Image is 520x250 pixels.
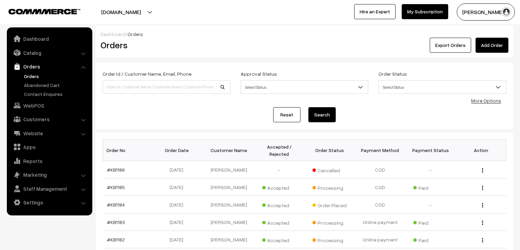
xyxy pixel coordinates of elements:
td: [PERSON_NAME] [204,231,254,248]
a: Settings [9,196,90,209]
a: Add Order [476,38,508,53]
span: Select Status [241,80,369,94]
td: [PERSON_NAME] [204,161,254,178]
a: #KB1184 [107,202,125,208]
span: Select Status [378,80,506,94]
button: [PERSON_NAME]… [457,3,515,21]
a: Dashboard [101,31,125,37]
a: #KB1183 [107,219,125,225]
a: Reset [273,107,301,122]
td: Online payment [355,213,405,231]
div: / [101,30,508,38]
img: user [501,7,511,17]
th: Customer Name [204,140,254,161]
td: [DATE] [153,231,204,248]
a: Marketing [9,168,90,181]
button: Search [308,107,336,122]
input: Order Id / Customer Name / Customer Email / Customer Phone [103,80,230,94]
td: [DATE] [153,213,204,231]
img: Menu [482,203,483,208]
img: Menu [482,221,483,225]
span: Paid [413,183,448,191]
a: Catalog [9,47,90,59]
a: Orders [22,73,90,80]
span: Select Status [241,81,368,93]
th: Payment Status [405,140,456,161]
span: Processing [312,217,347,226]
td: - [405,161,456,178]
td: Online payment [355,231,405,248]
a: Hire an Expert [354,4,396,19]
td: [PERSON_NAME] [204,196,254,213]
td: COD [355,161,405,178]
a: #KB1186 [107,167,125,173]
a: Staff Management [9,183,90,195]
span: Paid [413,235,448,244]
span: Accepted [262,200,296,209]
th: Action [456,140,506,161]
a: Dashboard [9,33,90,45]
a: Abandoned Cart [22,82,90,89]
span: Accepted [262,235,296,244]
label: Order Status [378,70,407,77]
th: Order Status [305,140,355,161]
td: [DATE] [153,178,204,196]
th: Payment Method [355,140,405,161]
button: Export Orders [430,38,471,53]
td: [PERSON_NAME] [204,213,254,231]
td: COD [355,178,405,196]
img: Menu [482,186,483,190]
span: Accepted [262,217,296,226]
td: - [254,161,305,178]
td: COD [355,196,405,213]
span: Accepted [262,183,296,191]
img: COMMMERCE [9,9,80,14]
h2: Orders [101,40,230,50]
td: [DATE] [153,161,204,178]
a: #KB1182 [107,237,125,242]
a: More Options [471,98,501,103]
td: [PERSON_NAME] [204,178,254,196]
span: Processing [312,235,347,244]
a: My Subscription [402,4,448,19]
td: [DATE] [153,196,204,213]
th: Order No [103,140,154,161]
img: Menu [482,238,483,242]
span: Cancelled [312,165,347,174]
span: Order Placed [312,200,347,209]
span: Paid [413,217,448,226]
th: Accepted / Rejected [254,140,305,161]
label: Approval Status [241,70,277,77]
span: Processing [312,183,347,191]
a: Customers [9,113,90,125]
label: Order Id / Customer Name, Email, Phone [103,70,191,77]
a: Website [9,127,90,139]
span: Select Status [379,81,506,93]
img: Menu [482,168,483,173]
td: - [405,196,456,213]
a: COMMMERCE [9,7,68,15]
a: WebPOS [9,99,90,112]
a: Orders [9,60,90,73]
a: Contact Enquires [22,90,90,98]
a: #KB1185 [107,184,125,190]
a: Apps [9,141,90,153]
button: [DOMAIN_NAME] [77,3,165,21]
th: Order Date [153,140,204,161]
a: Reports [9,155,90,167]
span: Orders [128,31,143,37]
